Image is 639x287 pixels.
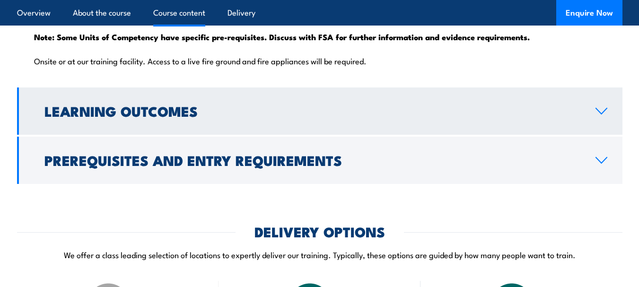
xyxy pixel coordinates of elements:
[17,137,622,184] a: Prerequisites and Entry Requirements
[17,87,622,135] a: Learning Outcomes
[254,225,385,237] h2: DELIVERY OPTIONS
[34,31,530,43] strong: Note: Some Units of Competency have specific pre-requisites. Discuss with FSA for further informa...
[34,56,605,65] p: Onsite or at our training facility. Access to a live fire ground and fire appliances will be requ...
[17,249,622,260] p: We offer a class leading selection of locations to expertly deliver our training. Typically, thes...
[44,104,580,117] h2: Learning Outcomes
[44,154,580,166] h2: Prerequisites and Entry Requirements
